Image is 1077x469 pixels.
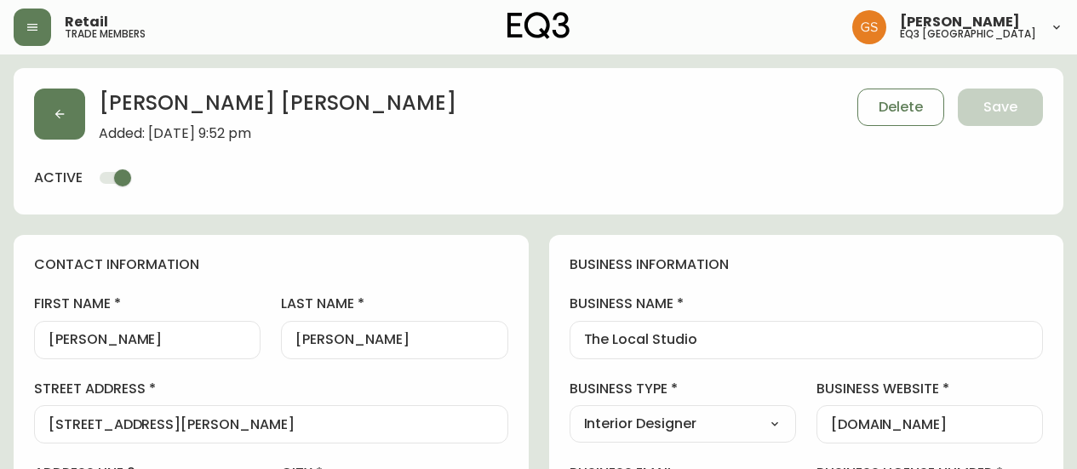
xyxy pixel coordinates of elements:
[34,169,83,187] h4: active
[34,380,508,398] label: street address
[65,29,146,39] h5: trade members
[34,295,261,313] label: first name
[816,380,1043,398] label: business website
[570,255,1044,274] h4: business information
[34,255,508,274] h4: contact information
[900,15,1020,29] span: [PERSON_NAME]
[900,29,1036,39] h5: eq3 [GEOGRAPHIC_DATA]
[281,295,507,313] label: last name
[852,10,886,44] img: 6b403d9c54a9a0c30f681d41f5fc2571
[570,380,796,398] label: business type
[879,98,923,117] span: Delete
[65,15,108,29] span: Retail
[570,295,1044,313] label: business name
[507,12,570,39] img: logo
[831,416,1028,432] input: https://www.designshop.com
[857,89,944,126] button: Delete
[99,126,456,141] span: Added: [DATE] 9:52 pm
[99,89,456,126] h2: [PERSON_NAME] [PERSON_NAME]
